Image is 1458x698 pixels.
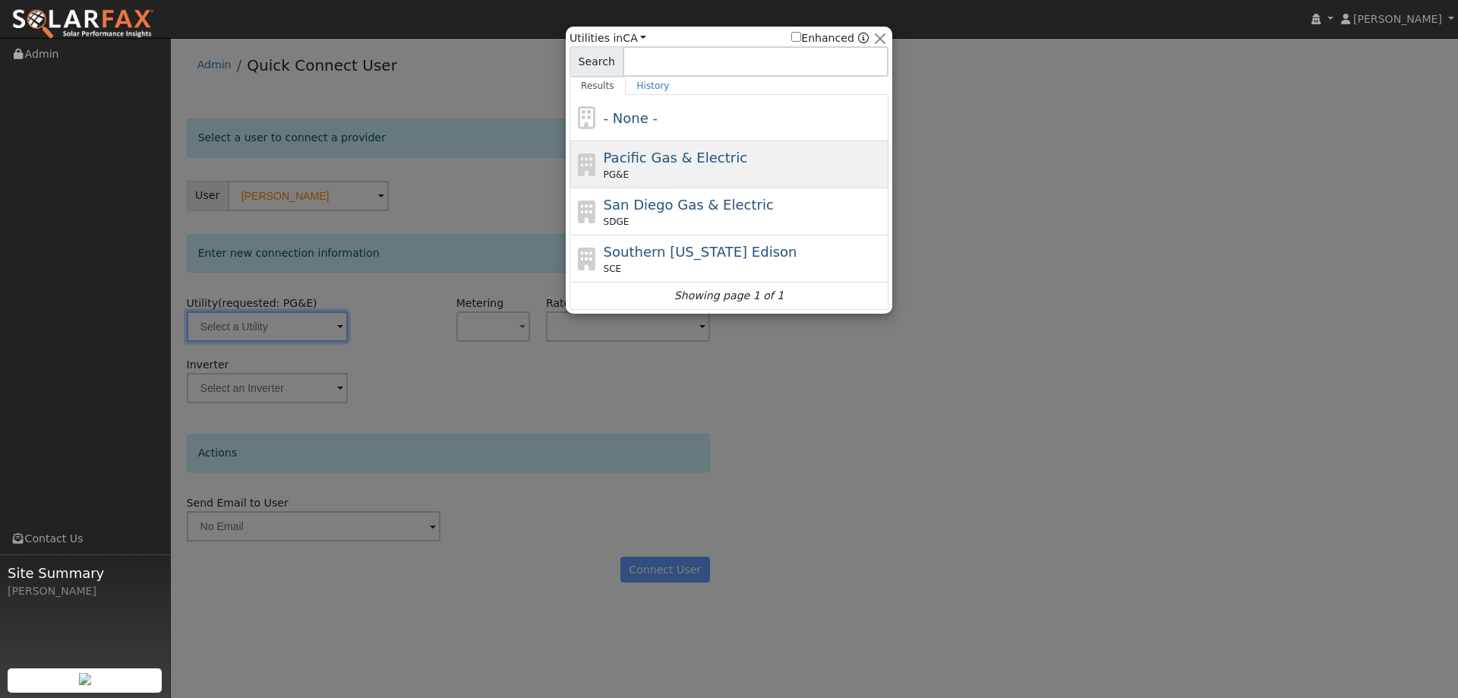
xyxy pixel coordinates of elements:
[604,244,797,260] span: Southern [US_STATE] Edison
[674,288,784,304] i: Showing page 1 of 1
[79,673,91,685] img: retrieve
[604,150,747,166] span: Pacific Gas & Electric
[858,32,869,44] a: Enhanced Providers
[604,168,629,182] span: PG&E
[604,262,622,276] span: SCE
[570,46,623,77] span: Search
[1353,13,1442,25] span: [PERSON_NAME]
[8,583,163,599] div: [PERSON_NAME]
[791,32,801,42] input: Enhanced
[623,32,646,44] a: CA
[11,8,154,40] img: SolarFax
[570,77,626,95] a: Results
[8,563,163,583] span: Site Summary
[604,215,630,229] span: SDGE
[791,30,869,46] span: Show enhanced providers
[626,77,681,95] a: History
[604,110,658,126] span: - None -
[570,30,646,46] span: Utilities in
[604,197,774,213] span: San Diego Gas & Electric
[791,30,854,46] label: Enhanced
